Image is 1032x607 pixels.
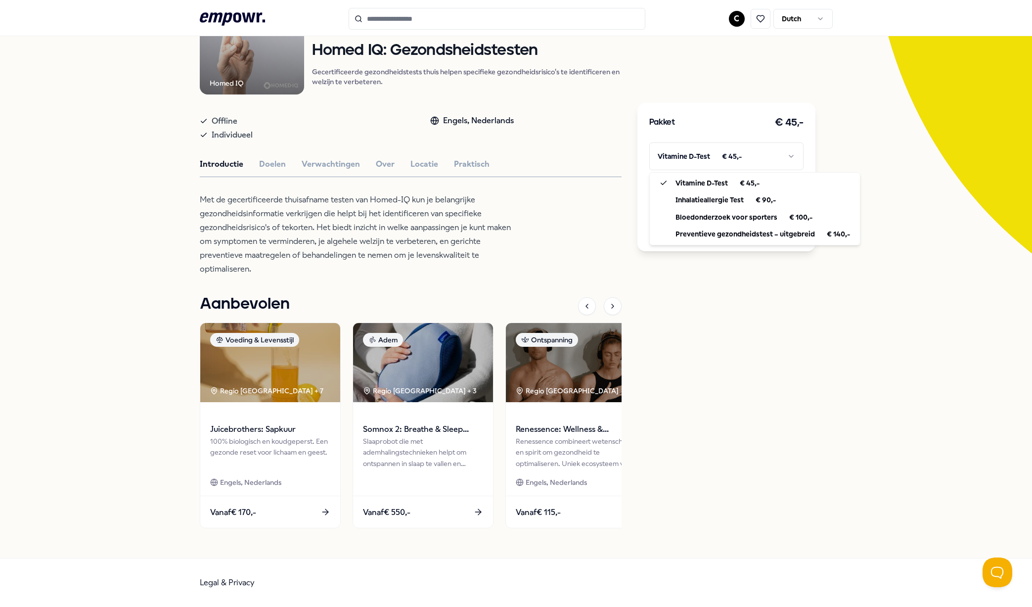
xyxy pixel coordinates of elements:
p: Vitamine D-Test [675,178,728,188]
span: € 100,- [789,212,812,223]
p: Bloedonderzoek voor sporters [675,212,777,223]
p: Preventieve gezondheidstest – uitgebreid [675,229,815,239]
span: € 45,- [740,178,760,188]
span: € 140,- [827,229,850,239]
p: Inhalatieallergie Test [675,194,744,205]
span: € 90,- [756,194,776,205]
